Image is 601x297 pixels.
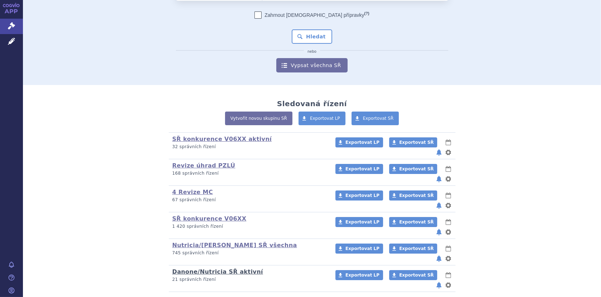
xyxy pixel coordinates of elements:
[445,191,452,200] button: lhůty
[352,112,399,125] a: Exportovat SŘ
[335,270,383,280] a: Exportovat LP
[445,165,452,173] button: lhůty
[435,175,443,183] button: notifikace
[276,58,347,72] a: Vypsat všechna SŘ
[435,201,443,210] button: notifikace
[172,136,272,142] a: SŘ konkurence V06XX aktivní
[399,246,434,251] span: Exportovat SŘ
[345,220,380,225] span: Exportovat LP
[445,271,452,279] button: lhůty
[389,270,437,280] a: Exportovat SŘ
[292,29,332,44] button: Hledat
[172,197,326,203] p: 67 správních řízení
[399,220,434,225] span: Exportovat SŘ
[435,228,443,236] button: notifikace
[310,116,340,121] span: Exportovat LP
[172,162,235,169] a: Revize úhrad PZLÚ
[389,190,437,201] a: Exportovat SŘ
[172,223,326,230] p: 1 420 správních řízení
[445,244,452,253] button: lhůty
[335,164,383,174] a: Exportovat LP
[435,148,443,157] button: notifikace
[345,273,380,278] span: Exportovat LP
[277,99,347,108] h2: Sledovaná řízení
[445,148,452,157] button: nastavení
[172,189,213,195] a: 4 Revize MC
[172,250,326,256] p: 745 správních řízení
[364,11,369,16] abbr: (?)
[172,277,326,283] p: 21 správních řízení
[172,268,263,275] a: Danone/Nutricia SŘ aktivní
[399,140,434,145] span: Exportovat SŘ
[399,273,434,278] span: Exportovat SŘ
[304,49,320,54] i: nebo
[445,254,452,263] button: nastavení
[299,112,345,125] a: Exportovat LP
[345,140,380,145] span: Exportovat LP
[363,116,394,121] span: Exportovat SŘ
[435,254,443,263] button: notifikace
[445,281,452,289] button: nastavení
[172,242,297,249] a: Nutricia/[PERSON_NAME] SŘ všechna
[172,170,326,176] p: 168 správních řízení
[389,217,437,227] a: Exportovat SŘ
[435,281,443,289] button: notifikace
[335,244,383,254] a: Exportovat LP
[345,246,380,251] span: Exportovat LP
[335,217,383,227] a: Exportovat LP
[335,137,383,147] a: Exportovat LP
[445,218,452,226] button: lhůty
[254,11,369,19] label: Zahrnout [DEMOGRAPHIC_DATA] přípravky
[172,215,247,222] a: SŘ konkurence V06XX
[172,144,326,150] p: 32 správních řízení
[389,137,437,147] a: Exportovat SŘ
[399,193,434,198] span: Exportovat SŘ
[335,190,383,201] a: Exportovat LP
[445,138,452,147] button: lhůty
[445,175,452,183] button: nastavení
[345,193,380,198] span: Exportovat LP
[389,164,437,174] a: Exportovat SŘ
[445,201,452,210] button: nastavení
[445,228,452,236] button: nastavení
[225,112,292,125] a: Vytvořit novou skupinu SŘ
[389,244,437,254] a: Exportovat SŘ
[345,166,380,171] span: Exportovat LP
[399,166,434,171] span: Exportovat SŘ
